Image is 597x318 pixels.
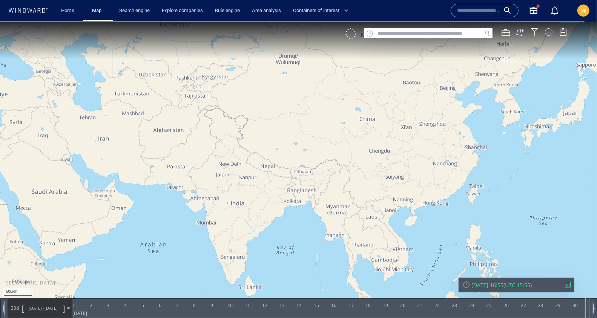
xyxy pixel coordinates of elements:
[417,277,423,289] div: 21
[434,277,440,289] div: 22
[550,6,559,15] div: Notification center
[29,284,45,290] span: [DATE] -
[538,277,543,289] div: 28
[462,260,571,268] div: [DATE] 16:55(UTC 15:55)
[521,277,526,289] div: 27
[314,277,319,289] div: 15
[580,8,586,14] span: MI
[293,6,348,15] span: Containers of interest
[56,4,80,17] button: Home
[452,277,457,289] div: 23
[400,277,405,289] div: 20
[505,260,530,268] span: UTC 15:55
[124,277,127,289] div: 4
[576,3,591,18] button: MI
[72,277,75,289] div: 1
[8,278,72,297] div: 30d[DATE] -[DATE]
[107,277,109,289] div: 3
[503,260,505,268] span: (
[502,7,510,15] div: Map Tools
[4,267,32,275] div: 500km
[90,277,92,289] div: 2
[72,289,87,297] div: [DATE]
[503,277,509,289] div: 26
[245,277,250,289] div: 11
[545,7,552,15] div: Map Display
[331,277,336,289] div: 16
[212,4,243,17] a: Rule engine
[89,4,107,17] a: Map
[565,284,591,312] iframe: Chat
[531,7,539,15] div: Filter
[116,4,153,17] a: Search engine
[559,7,567,15] div: Legend
[530,260,532,268] span: )
[556,277,561,289] div: 29
[585,277,594,297] div: Time: Tue Sep 30 2025 16:55:00 GMT+0100 (British Summer Time)
[487,277,492,289] div: 25
[10,284,20,290] span: Path Length
[262,277,267,289] div: 12
[176,277,178,289] div: 7
[249,4,284,17] a: Area analysis
[210,277,213,289] div: 9
[365,277,371,289] div: 18
[348,277,354,289] div: 17
[290,4,355,17] button: Containers of interest
[471,260,503,268] div: [DATE] 16:55
[228,277,233,289] div: 10
[159,277,161,289] div: 6
[279,277,285,289] div: 13
[572,277,578,289] div: 30
[58,4,78,17] a: Home
[469,277,474,289] div: 24
[3,258,55,265] div: [GEOGRAPHIC_DATA]
[193,277,196,289] div: 8
[462,259,470,267] div: Reset Time
[141,277,144,289] div: 5
[159,4,206,17] a: Explore companies
[345,7,356,18] div: Click to show unselected vessels
[516,7,524,15] button: Create an AOI.
[45,284,58,290] span: [DATE]
[297,277,302,289] div: 14
[86,4,110,17] button: Map
[383,277,388,289] div: 19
